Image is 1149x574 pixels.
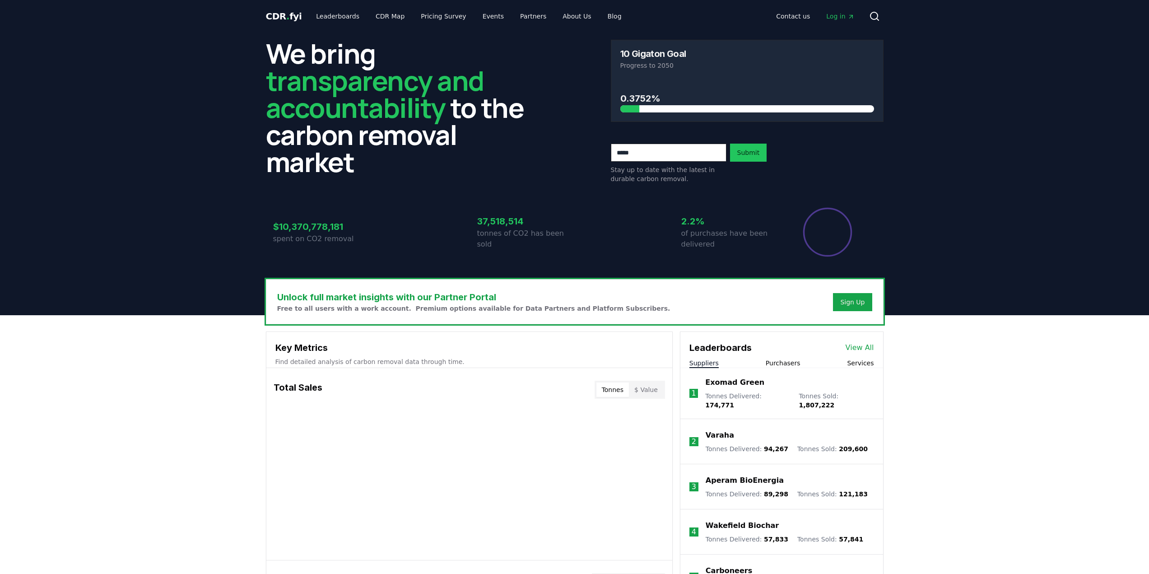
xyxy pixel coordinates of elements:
p: Find detailed analysis of carbon removal data through time. [275,357,663,366]
button: $ Value [629,383,663,397]
span: 57,841 [839,536,863,543]
button: Services [847,359,874,368]
span: 1,807,222 [799,401,834,409]
h3: 10 Gigaton Goal [620,49,686,58]
a: Sign Up [840,298,865,307]
p: Tonnes Delivered : [705,392,790,410]
p: of purchases have been delivered [681,228,779,250]
h3: Unlock full market insights with our Partner Portal [277,290,670,304]
span: . [286,11,289,22]
span: CDR fyi [266,11,302,22]
h3: $10,370,778,181 [273,220,371,233]
a: CDR.fyi [266,10,302,23]
a: Contact us [769,8,817,24]
p: Tonnes Delivered : [706,490,788,499]
a: Pricing Survey [414,8,473,24]
span: 121,183 [839,490,868,498]
a: Varaha [706,430,734,441]
button: Submit [730,144,767,162]
p: Tonnes Delivered : [706,444,788,453]
p: Tonnes Sold : [797,444,868,453]
p: Tonnes Delivered : [706,535,788,544]
span: 89,298 [764,490,788,498]
button: Suppliers [689,359,719,368]
h3: Key Metrics [275,341,663,355]
a: Leaderboards [309,8,367,24]
span: transparency and accountability [266,62,484,126]
nav: Main [769,8,861,24]
a: Blog [600,8,629,24]
span: 174,771 [705,401,734,409]
span: 94,267 [764,445,788,453]
span: Log in [826,12,854,21]
span: 209,600 [839,445,868,453]
p: Stay up to date with the latest in durable carbon removal. [611,165,726,183]
h3: Total Sales [274,381,322,399]
p: 2 [692,436,696,447]
a: Events [475,8,511,24]
a: CDR Map [368,8,412,24]
h2: We bring to the carbon removal market [266,40,539,175]
p: Free to all users with a work account. Premium options available for Data Partners and Platform S... [277,304,670,313]
button: Tonnes [596,383,629,397]
span: 57,833 [764,536,788,543]
a: About Us [555,8,598,24]
p: Tonnes Sold : [799,392,874,410]
div: Percentage of sales delivered [802,207,853,257]
p: Tonnes Sold : [797,490,868,499]
p: Tonnes Sold : [797,535,863,544]
nav: Main [309,8,628,24]
a: Log in [819,8,861,24]
p: Progress to 2050 [620,61,874,70]
p: 4 [692,527,696,537]
a: Partners [513,8,554,24]
h3: 0.3752% [620,92,874,105]
button: Purchasers [766,359,800,368]
p: 3 [692,481,696,492]
h3: 37,518,514 [477,215,575,228]
h3: Leaderboards [689,341,752,355]
p: spent on CO2 removal [273,233,371,244]
h3: 2.2% [681,215,779,228]
a: Aperam BioEnergia [706,475,784,486]
a: View All [846,342,874,353]
a: Wakefield Biochar [706,520,779,531]
p: 1 [691,388,696,399]
p: tonnes of CO2 has been sold [477,228,575,250]
a: Exomad Green [705,377,764,388]
button: Sign Up [833,293,872,311]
